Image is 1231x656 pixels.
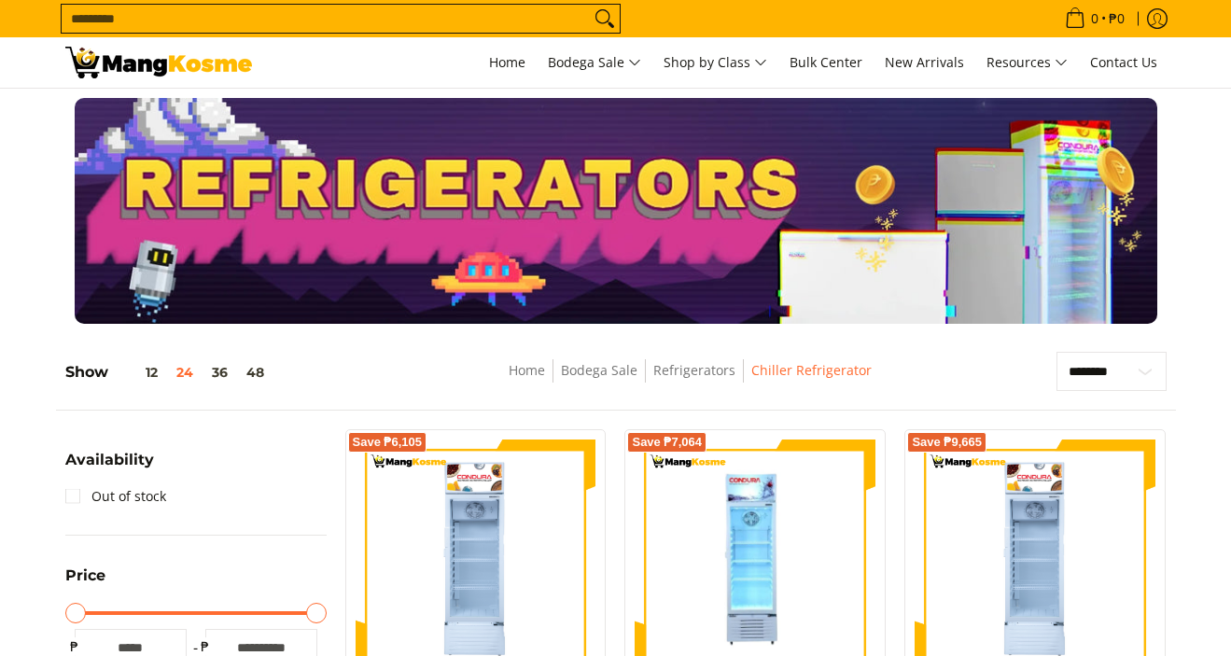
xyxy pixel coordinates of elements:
[271,37,1167,88] nav: Main Menu
[65,568,105,597] summary: Open
[65,568,105,583] span: Price
[1088,12,1101,25] span: 0
[108,365,167,380] button: 12
[167,365,203,380] button: 24
[65,363,273,382] h5: Show
[353,437,423,448] span: Save ₱6,105
[885,53,964,71] span: New Arrivals
[751,359,872,383] span: Chiller Refrigerator
[480,37,535,88] a: Home
[780,37,872,88] a: Bulk Center
[632,437,702,448] span: Save ₱7,064
[65,482,166,511] a: Out of stock
[65,47,252,78] img: Bodega Sale Refrigerator l Mang Kosme: Home Appliances Warehouse Sale Chiller Refrigerator
[548,51,641,75] span: Bodega Sale
[790,53,862,71] span: Bulk Center
[875,37,973,88] a: New Arrivals
[237,365,273,380] button: 48
[561,361,637,379] a: Bodega Sale
[912,437,982,448] span: Save ₱9,665
[590,5,620,33] button: Search
[65,637,84,656] span: ₱
[1090,53,1157,71] span: Contact Us
[539,37,650,88] a: Bodega Sale
[509,361,545,379] a: Home
[203,365,237,380] button: 36
[65,453,154,468] span: Availability
[986,51,1068,75] span: Resources
[384,359,997,401] nav: Breadcrumbs
[664,51,767,75] span: Shop by Class
[65,453,154,482] summary: Open
[653,361,735,379] a: Refrigerators
[1081,37,1167,88] a: Contact Us
[977,37,1077,88] a: Resources
[196,637,215,656] span: ₱
[1106,12,1127,25] span: ₱0
[1059,8,1130,29] span: •
[489,53,525,71] span: Home
[654,37,776,88] a: Shop by Class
